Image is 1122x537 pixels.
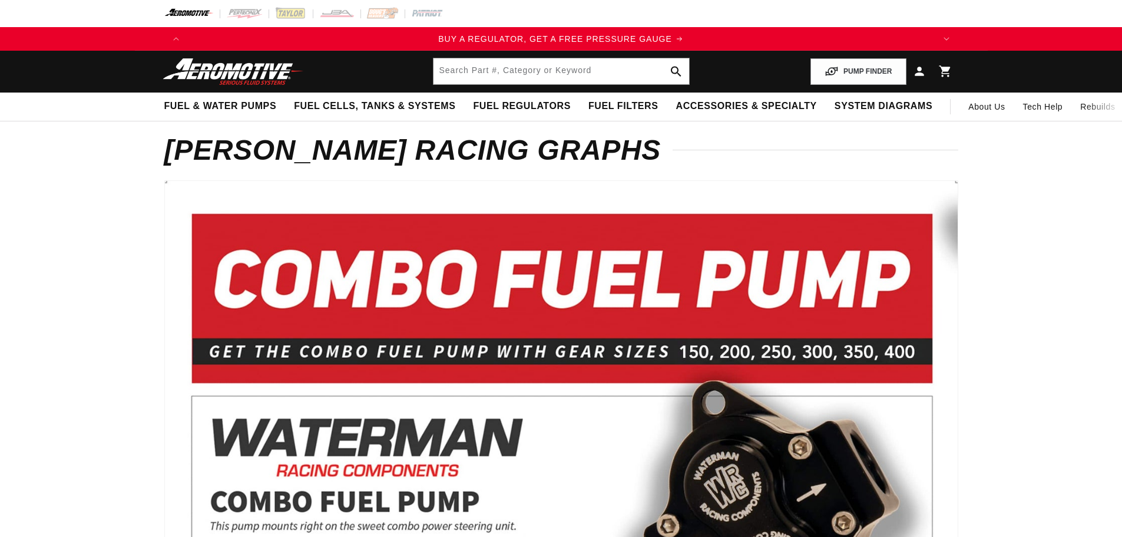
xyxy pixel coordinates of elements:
[959,93,1014,121] a: About Us
[135,27,988,51] slideshow-component: Translation missing: en.sections.announcements.announcement_bar
[294,100,455,113] span: Fuel Cells, Tanks & Systems
[164,27,188,51] button: Translation missing: en.sections.announcements.previous_announcement
[188,32,935,45] a: BUY A REGULATOR, GET A FREE PRESSURE GAUGE
[464,93,579,120] summary: Fuel Regulators
[580,93,667,120] summary: Fuel Filters
[667,93,826,120] summary: Accessories & Specialty
[935,27,958,51] button: Translation missing: en.sections.announcements.next_announcement
[438,34,672,44] span: BUY A REGULATOR, GET A FREE PRESSURE GAUGE
[676,100,817,113] span: Accessories & Specialty
[968,102,1005,111] span: About Us
[1014,93,1072,121] summary: Tech Help
[164,100,277,113] span: Fuel & Water Pumps
[1023,100,1063,113] span: Tech Help
[285,93,464,120] summary: Fuel Cells, Tanks & Systems
[160,58,307,85] img: Aeromotive
[164,138,958,163] h2: [PERSON_NAME] Racing Graphs
[835,100,932,113] span: System Diagrams
[826,93,941,120] summary: System Diagrams
[473,100,570,113] span: Fuel Regulators
[1080,100,1115,113] span: Rebuilds
[588,100,658,113] span: Fuel Filters
[663,58,689,84] button: search button
[188,32,935,45] div: 1 of 4
[155,93,286,120] summary: Fuel & Water Pumps
[433,58,689,84] input: Search by Part Number, Category or Keyword
[810,58,906,85] button: PUMP FINDER
[188,32,935,45] div: Announcement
